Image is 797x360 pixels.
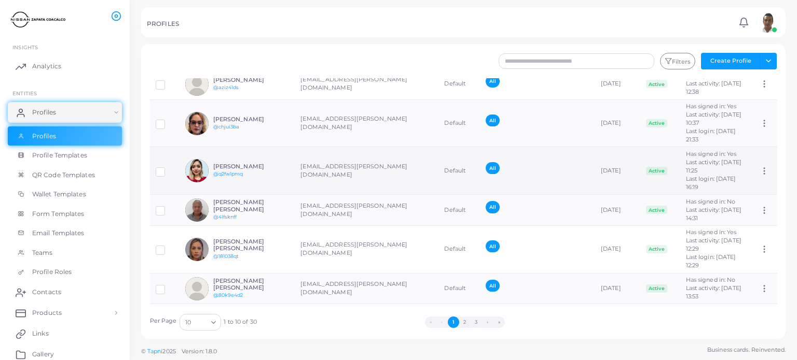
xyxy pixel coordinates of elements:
[32,170,95,180] span: QR Code Templates
[150,317,177,325] label: Per Page
[213,124,240,129] a: @chjui3ba
[147,348,163,355] a: Tapni
[686,206,741,222] span: Last activity: [DATE] 14:31
[753,12,780,33] a: avatar
[192,316,207,328] input: Search for option
[438,99,480,147] td: Default
[185,198,209,222] img: avatar
[213,253,239,259] a: @181038qt
[8,102,122,123] a: Profiles
[213,292,243,298] a: @80k9e4d2
[448,316,459,328] button: Go to page 1
[707,345,786,354] span: Business cards. Reinvented.
[595,273,640,304] td: [DATE]
[8,146,122,165] a: Profile Templates
[686,159,741,174] span: Last activity: [DATE] 11:25
[8,303,122,323] a: Products
[686,228,737,236] span: Has signed in: Yes
[686,175,736,191] span: Last login: [DATE] 16:19
[8,56,122,77] a: Analytics
[180,314,221,330] div: Search for option
[646,167,668,175] span: Active
[32,132,56,141] span: Profiles
[295,304,438,352] td: [EMAIL_ADDRESS][PERSON_NAME][DOMAIN_NAME]
[595,99,640,147] td: [DATE]
[486,240,500,252] span: All
[486,114,500,126] span: All
[686,253,736,269] span: Last login: [DATE] 12:29
[32,190,86,199] span: Wallet Templates
[438,225,480,273] td: Default
[32,267,72,277] span: Profile Roles
[686,237,741,252] span: Last activity: [DATE] 12:29
[486,201,500,213] span: All
[686,80,741,95] span: Last activity: [DATE] 12:38
[486,75,500,87] span: All
[224,318,256,326] span: 1 to 10 of 30
[32,248,53,257] span: Teams
[438,68,480,99] td: Default
[438,304,480,352] td: Default
[486,162,500,174] span: All
[8,204,122,224] a: Form Templates
[185,159,209,182] img: avatar
[438,147,480,195] td: Default
[595,147,640,195] td: [DATE]
[32,108,56,117] span: Profiles
[295,99,438,147] td: [EMAIL_ADDRESS][PERSON_NAME][DOMAIN_NAME]
[32,329,49,338] span: Links
[32,287,61,297] span: Contacts
[295,147,438,195] td: [EMAIL_ADDRESS][PERSON_NAME][DOMAIN_NAME]
[213,171,243,177] a: @q2fw1pmq
[8,126,122,146] a: Profiles
[141,347,217,356] span: ©
[213,84,239,90] a: @aziz41ds
[257,316,673,328] ul: Pagination
[686,150,737,157] span: Has signed in: Yes
[459,316,471,328] button: Go to page 2
[32,228,85,238] span: Email Templates
[185,317,191,328] span: 10
[32,350,54,359] span: Gallery
[757,12,777,33] img: avatar
[147,20,179,27] h5: PROFILES
[12,44,38,50] span: INSIGHTS
[646,119,668,127] span: Active
[686,103,737,110] span: Has signed in: Yes
[213,77,290,83] h6: [PERSON_NAME]
[32,209,85,219] span: Form Templates
[213,278,290,291] h6: [PERSON_NAME] [PERSON_NAME]
[213,238,290,252] h6: [PERSON_NAME] [PERSON_NAME]
[295,195,438,226] td: [EMAIL_ADDRESS][PERSON_NAME][DOMAIN_NAME]
[32,308,62,318] span: Products
[213,214,237,220] a: @4lfsknff
[8,262,122,282] a: Profile Roles
[8,165,122,185] a: QR Code Templates
[185,73,209,96] img: avatar
[438,273,480,304] td: Default
[213,116,290,123] h6: [PERSON_NAME]
[295,273,438,304] td: [EMAIL_ADDRESS][PERSON_NAME][DOMAIN_NAME]
[438,195,480,226] td: Default
[8,323,122,344] a: Links
[471,316,482,328] button: Go to page 3
[486,280,500,292] span: All
[660,53,695,69] button: Filters
[295,225,438,273] td: [EMAIL_ADDRESS][PERSON_NAME][DOMAIN_NAME]
[8,184,122,204] a: Wallet Templates
[8,282,122,303] a: Contacts
[185,277,209,300] img: avatar
[12,90,37,96] span: ENTITIES
[595,225,640,273] td: [DATE]
[686,198,736,205] span: Has signed in: No
[646,245,668,253] span: Active
[185,238,209,261] img: avatar
[686,307,737,314] span: Has signed in: Yes
[686,276,736,283] span: Has signed in: No
[686,127,736,143] span: Last login: [DATE] 21:33
[162,347,175,356] span: 2025
[701,53,760,69] button: Create Profile
[9,10,67,29] img: logo
[8,243,122,263] a: Teams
